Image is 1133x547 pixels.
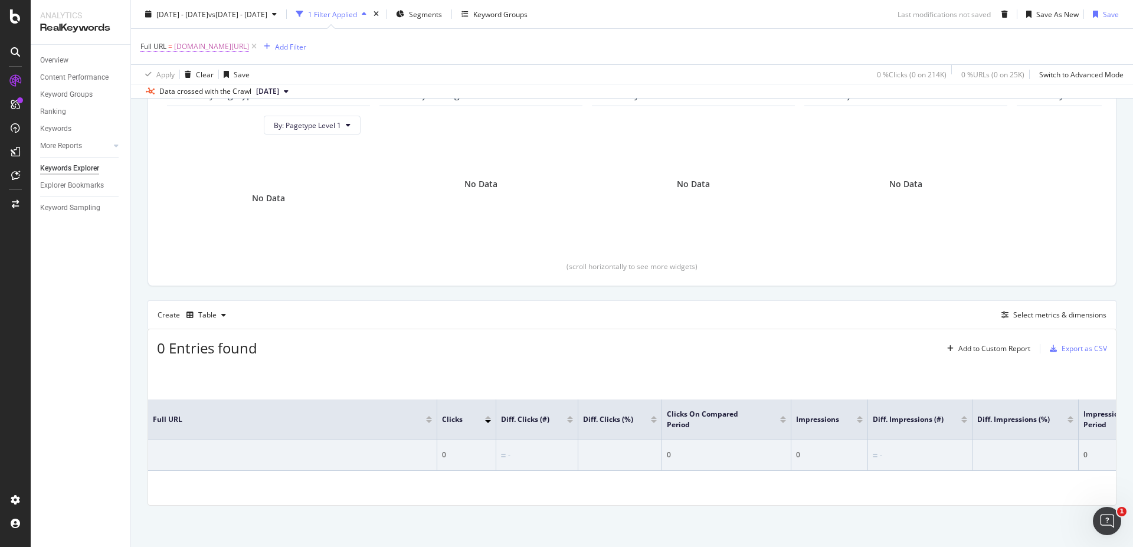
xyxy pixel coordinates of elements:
[880,450,882,461] div: -
[1103,9,1119,19] div: Save
[136,68,145,78] img: tab_keywords_by_traffic_grey.svg
[208,9,267,19] span: vs [DATE] - [DATE]
[182,306,231,325] button: Table
[1039,69,1124,79] div: Switch to Advanced Mode
[40,89,122,101] a: Keyword Groups
[62,70,91,77] div: Domaine
[1013,310,1106,320] div: Select metrics & dimensions
[796,450,863,460] div: 0
[19,31,28,40] img: website_grey.svg
[274,120,341,130] span: By: Pagetype Level 1
[256,86,279,97] span: 2025 Aug. 10th
[501,414,549,425] span: Diff. Clicks (#)
[667,450,786,460] div: 0
[140,65,175,84] button: Apply
[264,116,361,135] button: By: Pagetype Level 1
[40,71,122,84] a: Content Performance
[40,140,82,152] div: More Reports
[1088,5,1119,24] button: Save
[162,261,1102,271] div: (scroll horizontally to see more widgets)
[889,178,922,190] div: No Data
[873,414,944,425] span: Diff. Impressions (#)
[457,5,532,24] button: Keyword Groups
[942,339,1030,358] button: Add to Custom Report
[409,9,442,19] span: Segments
[442,450,491,460] div: 0
[33,19,58,28] div: v 4.0.25
[501,454,506,457] img: Equal
[198,312,217,319] div: Table
[473,9,528,19] div: Keyword Groups
[977,414,1050,425] span: Diff. Impressions (%)
[1062,343,1107,353] div: Export as CSV
[259,40,306,54] button: Add Filter
[234,69,250,79] div: Save
[40,202,100,214] div: Keyword Sampling
[252,192,285,204] div: No Data
[140,5,281,24] button: [DATE] - [DATE]vs[DATE] - [DATE]
[40,162,122,175] a: Keywords Explorer
[292,5,371,24] button: 1 Filter Applied
[40,179,122,192] a: Explorer Bookmarks
[174,38,249,55] span: [DOMAIN_NAME][URL]
[251,84,293,99] button: [DATE]
[49,68,58,78] img: tab_domain_overview_orange.svg
[464,178,497,190] div: No Data
[156,69,175,79] div: Apply
[159,86,251,97] div: Data crossed with the Crawl
[442,414,467,425] span: Clicks
[40,140,110,152] a: More Reports
[40,123,122,135] a: Keywords
[40,54,122,67] a: Overview
[157,338,257,358] span: 0 Entries found
[40,202,122,214] a: Keyword Sampling
[40,9,121,21] div: Analytics
[153,414,408,425] span: Full URL
[40,162,99,175] div: Keywords Explorer
[391,5,447,24] button: Segments
[149,70,178,77] div: Mots-clés
[508,450,510,461] div: -
[40,21,121,35] div: RealKeywords
[1093,507,1121,535] iframe: Intercom live chat
[31,31,133,40] div: Domaine: [DOMAIN_NAME]
[583,414,633,425] span: Diff. Clicks (%)
[180,65,214,84] button: Clear
[1034,65,1124,84] button: Switch to Advanced Mode
[898,9,991,19] div: Last modifications not saved
[961,69,1024,79] div: 0 % URLs ( 0 on 25K )
[40,106,122,118] a: Ranking
[40,54,68,67] div: Overview
[1045,339,1107,358] button: Export as CSV
[958,345,1030,352] div: Add to Custom Report
[40,89,93,101] div: Keyword Groups
[40,123,71,135] div: Keywords
[40,106,66,118] div: Ranking
[219,65,250,84] button: Save
[371,8,381,20] div: times
[873,454,877,457] img: Equal
[196,69,214,79] div: Clear
[40,71,109,84] div: Content Performance
[140,41,166,51] span: Full URL
[156,9,208,19] span: [DATE] - [DATE]
[877,69,947,79] div: 0 % Clicks ( 0 on 214K )
[1021,5,1079,24] button: Save As New
[308,9,357,19] div: 1 Filter Applied
[677,178,710,190] div: No Data
[19,19,28,28] img: logo_orange.svg
[168,41,172,51] span: =
[275,41,306,51] div: Add Filter
[1117,507,1127,516] span: 1
[1036,9,1079,19] div: Save As New
[40,179,104,192] div: Explorer Bookmarks
[667,409,762,430] span: Clicks On Compared Period
[158,306,231,325] div: Create
[796,414,839,425] span: Impressions
[997,308,1106,322] button: Select metrics & dimensions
